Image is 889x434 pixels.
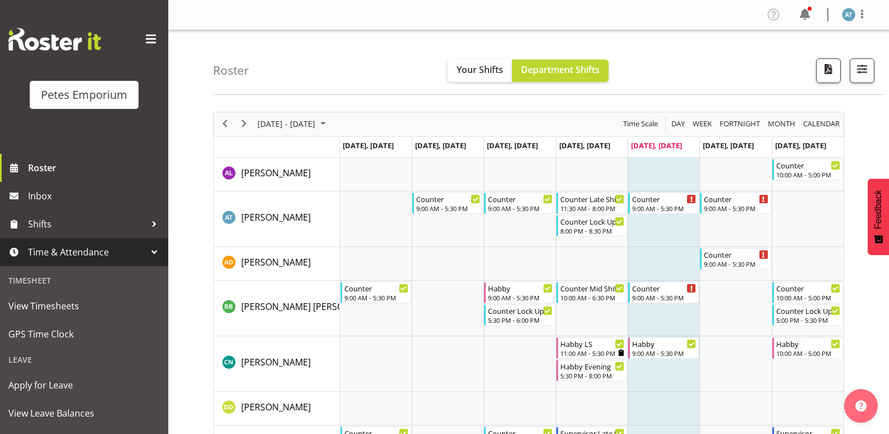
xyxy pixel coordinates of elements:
span: Your Shifts [457,63,503,76]
a: [PERSON_NAME] [PERSON_NAME] [241,300,383,313]
div: Alex-Micheal Taniwha"s event - Counter Begin From Friday, October 3, 2025 at 9:00:00 AM GMT+13:00... [628,193,699,214]
button: Department Shifts [512,60,609,82]
span: [PERSON_NAME] [241,211,311,223]
span: [DATE], [DATE] [631,140,682,150]
div: 9:00 AM - 5:30 PM [344,293,408,302]
button: Filter Shifts [850,58,874,83]
div: 11:30 AM - 8:00 PM [560,204,624,213]
button: Download a PDF of the roster according to the set date range. [816,58,841,83]
div: 9:00 AM - 5:30 PM [632,293,696,302]
td: Amelia Denz resource [214,247,340,281]
span: [DATE], [DATE] [415,140,466,150]
div: 9:00 AM - 5:30 PM [416,204,480,213]
span: Day [670,117,686,131]
div: previous period [215,112,234,136]
div: 10:00 AM - 5:00 PM [776,170,840,179]
img: help-xxl-2.png [855,400,867,412]
div: Christine Neville"s event - Habby LS Begin From Thursday, October 2, 2025 at 11:00:00 AM GMT+13:0... [556,337,627,359]
div: Timesheet [3,269,165,292]
span: Week [692,117,713,131]
div: 10:00 AM - 6:30 PM [560,293,624,302]
div: 5:00 PM - 5:30 PM [776,316,840,325]
a: View Leave Balances [3,399,165,427]
div: Counter [632,282,696,294]
div: Habby LS [560,338,624,349]
div: Counter [776,159,840,171]
span: calendar [802,117,841,131]
span: [DATE], [DATE] [559,140,610,150]
div: 10:00 AM - 5:00 PM [776,293,840,302]
div: Beena Beena"s event - Counter Begin From Monday, September 29, 2025 at 9:00:00 AM GMT+13:00 Ends ... [340,282,411,303]
span: Department Shifts [521,63,600,76]
span: [PERSON_NAME] [241,356,311,368]
div: Christine Neville"s event - Habby Evening Begin From Thursday, October 2, 2025 at 5:30:00 PM GMT+... [556,360,627,381]
a: GPS Time Clock [3,320,165,348]
button: Timeline Month [766,117,798,131]
div: 10:00 AM - 5:00 PM [776,349,840,358]
div: Counter [704,249,768,260]
div: 9:00 AM - 5:30 PM [488,293,552,302]
button: Month [802,117,842,131]
div: Beena Beena"s event - Counter Lock Up Begin From Wednesday, October 1, 2025 at 5:30:00 PM GMT+13:... [484,304,555,326]
span: Inbox [28,188,163,204]
td: Beena Beena resource [214,281,340,336]
div: Alex-Micheal Taniwha"s event - Counter Lock Up Begin From Thursday, October 2, 2025 at 8:00:00 PM... [556,215,627,236]
div: Counter [488,193,552,204]
button: Timeline Week [691,117,714,131]
span: Time & Attendance [28,244,146,261]
div: Counter Mid Shift [560,282,624,294]
span: [DATE], [DATE] [487,140,538,150]
td: Abigail Lane resource [214,158,340,191]
h4: Roster [213,64,249,77]
div: 9:00 AM - 5:30 PM [704,259,768,268]
div: 9:00 AM - 5:30 PM [488,204,552,213]
span: [DATE], [DATE] [703,140,754,150]
td: Danielle Donselaar resource [214,392,340,426]
div: Counter Lock Up [560,216,624,227]
span: View Timesheets [8,298,160,314]
span: GPS Time Clock [8,326,160,342]
span: Roster [28,159,163,176]
div: Sep 29 - Oct 05, 2025 [254,112,333,136]
div: 5:30 PM - 8:00 PM [560,371,624,380]
button: Previous [218,117,233,131]
div: 5:30 PM - 6:00 PM [488,316,552,325]
div: Alex-Micheal Taniwha"s event - Counter Begin From Wednesday, October 1, 2025 at 9:00:00 AM GMT+13... [484,193,555,214]
span: View Leave Balances [8,405,160,422]
button: Next [237,117,252,131]
span: Feedback [873,190,883,229]
div: Counter [704,193,768,204]
div: 9:00 AM - 5:30 PM [632,204,696,213]
a: [PERSON_NAME] [241,255,311,269]
div: Counter [416,193,480,204]
div: Counter [632,193,696,204]
div: Counter Lock Up [488,305,552,316]
div: Alex-Micheal Taniwha"s event - Counter Begin From Saturday, October 4, 2025 at 9:00:00 AM GMT+13:... [700,193,771,214]
div: Leave [3,348,165,371]
button: October 2025 [256,117,331,131]
button: Your Shifts [448,60,512,82]
button: Feedback - Show survey [868,179,889,255]
div: Habby Evening [560,360,624,372]
a: [PERSON_NAME] [241,166,311,180]
div: Alex-Micheal Taniwha"s event - Counter Late Shift Begin From Thursday, October 2, 2025 at 11:30:0... [556,193,627,214]
div: Abigail Lane"s event - Counter Begin From Sunday, October 5, 2025 at 10:00:00 AM GMT+13:00 Ends A... [772,159,843,180]
a: [PERSON_NAME] [241,400,311,414]
div: Counter [776,282,840,294]
div: Beena Beena"s event - Counter Lock Up Begin From Sunday, October 5, 2025 at 5:00:00 PM GMT+13:00 ... [772,304,843,326]
span: [DATE] - [DATE] [256,117,316,131]
div: Beena Beena"s event - Counter Begin From Friday, October 3, 2025 at 9:00:00 AM GMT+13:00 Ends At ... [628,282,699,303]
span: Apply for Leave [8,377,160,394]
div: Habby [776,338,840,349]
button: Fortnight [718,117,762,131]
span: [PERSON_NAME] [241,401,311,413]
div: Amelia Denz"s event - Counter Begin From Saturday, October 4, 2025 at 9:00:00 AM GMT+13:00 Ends A... [700,248,771,269]
div: 9:00 AM - 5:30 PM [704,204,768,213]
a: View Timesheets [3,292,165,320]
div: Petes Emporium [41,86,127,103]
div: Beena Beena"s event - Habby Begin From Wednesday, October 1, 2025 at 9:00:00 AM GMT+13:00 Ends At... [484,282,555,303]
span: [DATE], [DATE] [343,140,394,150]
div: 11:00 AM - 5:30 PM [560,349,624,358]
span: Month [767,117,796,131]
